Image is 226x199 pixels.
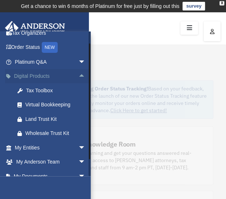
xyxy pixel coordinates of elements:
div: Tax Toolbox [25,86,87,95]
a: Click Here to get started! [110,107,167,114]
div: Platinum Knowledge Room [55,140,136,149]
span: arrow_drop_up [78,69,93,84]
a: survey [182,2,205,10]
a: My Documentsarrow_drop_down [5,169,96,183]
div: close [219,1,224,5]
a: Digital Productsarrow_drop_up [5,69,96,84]
span: arrow_drop_down [78,55,93,69]
div: Virtual Bookkeeping [25,100,87,109]
div: Get a chance to win 6 months of Platinum for free just by filling out this [21,2,180,10]
span: arrow_drop_down [78,169,93,184]
div: Wholesale Trust Kit [25,129,87,138]
a: Wholesale Trust Kit [10,126,96,141]
span: arrow_drop_down [78,155,93,170]
div: Further your learning and get your questions answered real-time with direct access to [PERSON_NAM... [55,149,200,171]
div: Based on your feedback, we're thrilled to announce the launch of our new Order Status Tracking fe... [29,85,207,114]
div: Land Trust Kit [25,115,87,124]
a: My Anderson Teamarrow_drop_down [5,155,96,169]
div: NEW [42,42,58,53]
a: Virtual Bookkeeping [10,98,96,112]
a: Order StatusNEW [5,40,96,55]
a: Tax Toolbox [10,83,96,98]
a: Platinum Knowledge Room Further your learning and get your questions answered real-time with dire... [13,126,213,185]
a: Tax Organizers [5,26,96,40]
a: Platinum Q&Aarrow_drop_down [5,55,96,69]
span: arrow_drop_down [78,140,93,155]
a: Land Trust Kit [10,112,96,126]
a: My Entitiesarrow_drop_down [5,140,96,155]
